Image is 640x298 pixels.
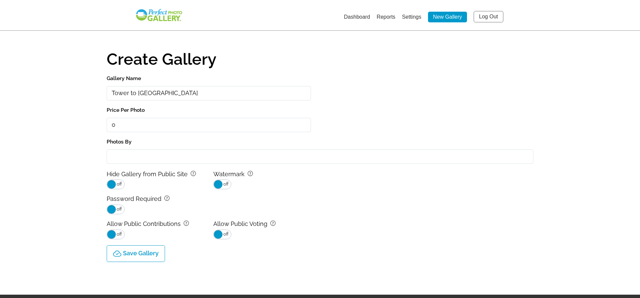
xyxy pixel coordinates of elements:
[116,180,122,189] span: off
[272,221,274,226] tspan: ?
[192,171,194,176] tspan: ?
[107,74,311,83] label: Gallery Name
[344,14,370,20] a: Dashboard
[185,221,187,226] tspan: ?
[223,180,229,189] span: off
[107,219,213,229] label: Allow Public Contributions
[474,11,503,22] a: Log Out
[166,196,168,201] tspan: ?
[116,230,122,239] span: off
[107,105,311,115] label: Price Per Photo
[107,245,165,262] button: Save Gallery
[213,169,320,180] label: Watermark
[377,14,395,20] a: Reports
[428,12,467,22] a: New Gallery
[249,171,251,176] tspan: ?
[223,230,229,239] span: off
[402,14,421,20] a: Settings
[135,8,183,22] img: Snapphound Logo
[123,250,159,257] p: Save Gallery
[107,169,213,180] label: Hide Gallery from Public Site
[107,194,213,204] label: Password Required
[213,219,320,229] label: Allow Public Voting
[107,137,533,146] label: Photos By
[107,51,533,67] h1: Create Gallery
[116,205,122,214] span: off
